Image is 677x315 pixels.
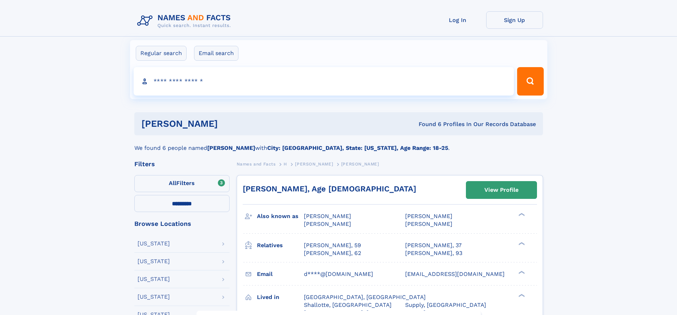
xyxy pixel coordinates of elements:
span: [PERSON_NAME] [295,162,333,167]
a: Names and Facts [237,159,276,168]
div: We found 6 people named with . [134,135,543,152]
input: search input [134,67,514,96]
a: [PERSON_NAME], 37 [405,241,462,249]
div: [US_STATE] [138,276,170,282]
a: Log In [429,11,486,29]
span: [GEOGRAPHIC_DATA], [GEOGRAPHIC_DATA] [304,294,426,300]
a: [PERSON_NAME], 62 [304,249,361,257]
a: Sign Up [486,11,543,29]
div: ❯ [517,293,525,298]
b: City: [GEOGRAPHIC_DATA], State: [US_STATE], Age Range: 18-25 [267,145,448,151]
a: [PERSON_NAME] [295,159,333,168]
h3: Relatives [257,239,304,251]
div: ❯ [517,270,525,275]
div: [US_STATE] [138,294,170,300]
div: Filters [134,161,230,167]
span: [PERSON_NAME] [304,213,351,219]
h1: [PERSON_NAME] [141,119,318,128]
div: ❯ [517,241,525,246]
div: ❯ [517,212,525,217]
div: [US_STATE] [138,241,170,246]
span: Supply, [GEOGRAPHIC_DATA] [405,302,486,308]
span: [PERSON_NAME] [405,213,452,219]
span: [EMAIL_ADDRESS][DOMAIN_NAME] [405,271,505,277]
span: [PERSON_NAME] [341,162,379,167]
a: View Profile [466,181,537,199]
button: Search Button [517,67,543,96]
div: [US_STATE] [138,259,170,264]
span: H [284,162,287,167]
label: Filters [134,175,230,192]
div: View Profile [484,182,519,198]
h3: Email [257,268,304,280]
div: Browse Locations [134,221,230,227]
h3: Lived in [257,291,304,303]
span: All [169,180,176,186]
div: Found 6 Profiles In Our Records Database [318,120,536,128]
b: [PERSON_NAME] [207,145,255,151]
span: [PERSON_NAME] [405,221,452,227]
img: Logo Names and Facts [134,11,237,31]
a: H [284,159,287,168]
a: [PERSON_NAME], 93 [405,249,462,257]
label: Regular search [136,46,187,61]
span: [PERSON_NAME] [304,221,351,227]
label: Email search [194,46,238,61]
a: [PERSON_NAME], Age [DEMOGRAPHIC_DATA] [243,184,416,193]
span: Shallotte, [GEOGRAPHIC_DATA] [304,302,392,308]
a: [PERSON_NAME], 59 [304,241,361,249]
h3: Also known as [257,210,304,222]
